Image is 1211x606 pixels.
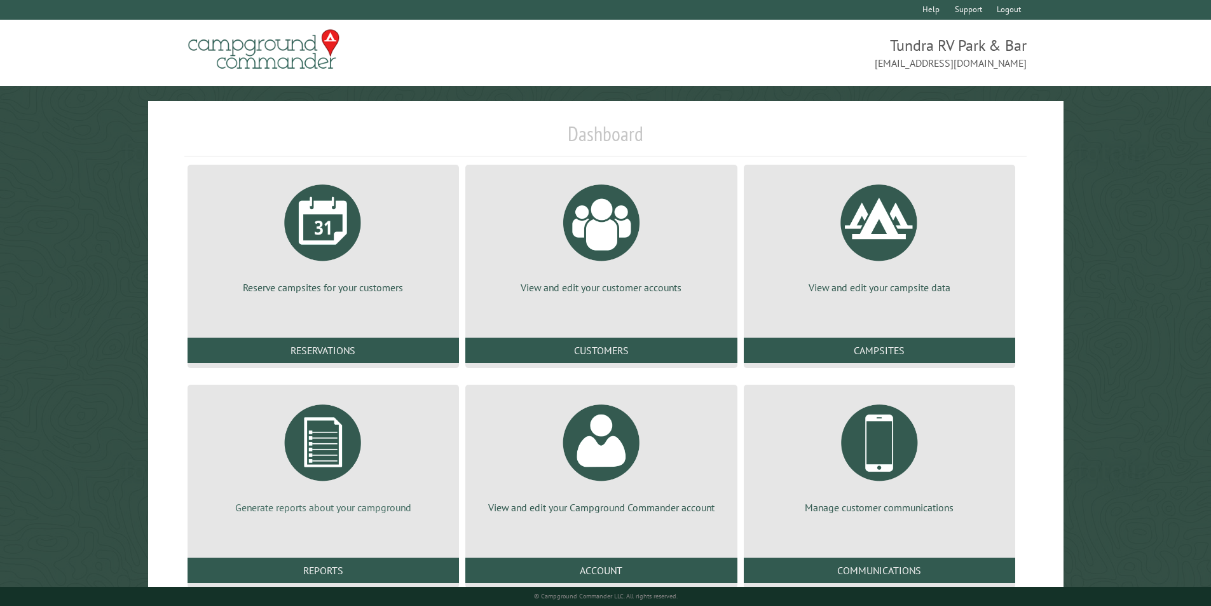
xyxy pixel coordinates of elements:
p: Generate reports about your campground [203,500,444,514]
a: Account [465,558,737,583]
p: View and edit your Campground Commander account [481,500,722,514]
h1: Dashboard [184,121,1027,156]
p: View and edit your campsite data [759,280,1000,294]
a: Manage customer communications [759,395,1000,514]
span: Tundra RV Park & Bar [EMAIL_ADDRESS][DOMAIN_NAME] [606,35,1027,71]
a: Reports [188,558,459,583]
a: Customers [465,338,737,363]
a: View and edit your customer accounts [481,175,722,294]
small: © Campground Commander LLC. All rights reserved. [534,592,678,600]
p: Manage customer communications [759,500,1000,514]
img: Campground Commander [184,25,343,74]
a: Generate reports about your campground [203,395,444,514]
p: View and edit your customer accounts [481,280,722,294]
a: Reservations [188,338,459,363]
a: View and edit your Campground Commander account [481,395,722,514]
p: Reserve campsites for your customers [203,280,444,294]
a: View and edit your campsite data [759,175,1000,294]
a: Reserve campsites for your customers [203,175,444,294]
a: Campsites [744,338,1015,363]
a: Communications [744,558,1015,583]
